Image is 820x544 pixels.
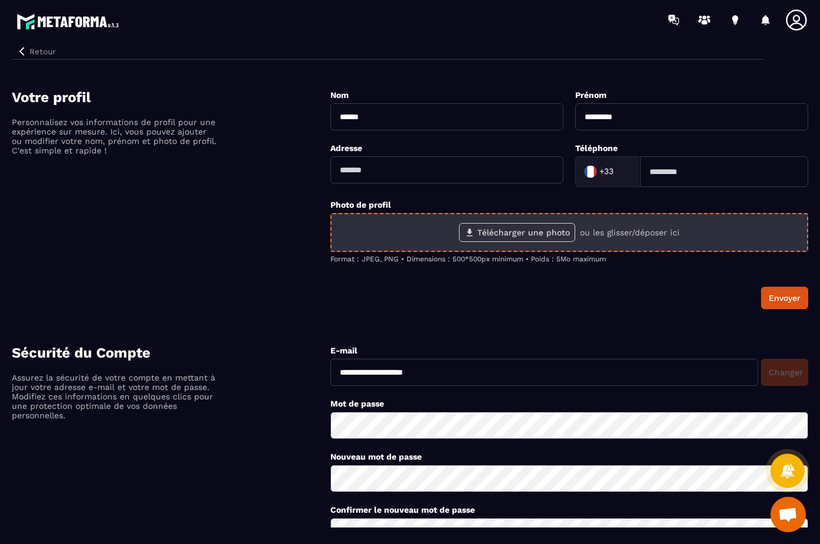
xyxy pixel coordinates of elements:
img: Country Flag [579,160,602,183]
label: Adresse [330,143,362,153]
label: Prénom [575,90,606,100]
label: Nouveau mot de passe [330,452,422,461]
h4: Sécurité du Compte [12,345,330,361]
p: Format : JPEG, PNG • Dimensions : 500*500px minimum • Poids : 5Mo maximum [330,255,808,263]
label: Photo de profil [330,200,391,209]
label: E-mail [330,346,357,355]
img: logo [17,11,123,32]
button: Envoyer [761,287,808,309]
label: Téléphone [575,143,618,153]
p: Personnalisez vos informations de profil pour une expérience sur mesure. Ici, vous pouvez ajouter... [12,117,218,155]
p: Assurez la sécurité de votre compte en mettant à jour votre adresse e-mail et votre mot de passe.... [12,373,218,420]
h4: Votre profil [12,89,330,106]
label: Nom [330,90,349,100]
label: Télécharger une photo [459,223,575,242]
span: +33 [599,166,614,178]
div: Ouvrir le chat [770,497,806,532]
button: Retour [12,44,60,59]
input: Search for option [616,163,628,181]
label: Confirmer le nouveau mot de passe [330,505,475,514]
label: Mot de passe [330,399,384,408]
div: Search for option [575,156,640,187]
p: ou les glisser/déposer ici [580,228,680,237]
